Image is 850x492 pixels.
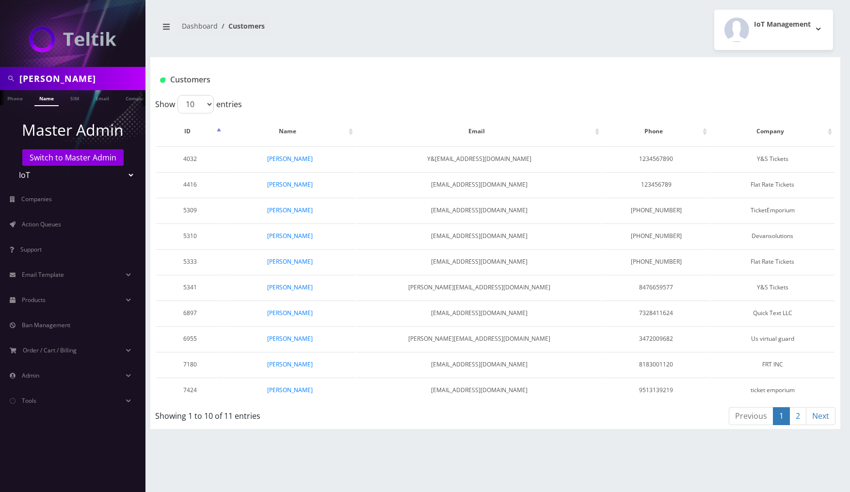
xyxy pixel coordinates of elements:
td: 4032 [156,146,224,171]
a: [PERSON_NAME] [267,257,313,266]
a: Phone [2,90,28,105]
a: Name [34,90,59,106]
li: Customers [218,21,265,31]
a: Dashboard [182,21,218,31]
td: [EMAIL_ADDRESS][DOMAIN_NAME] [356,249,602,274]
a: [PERSON_NAME] [267,386,313,394]
td: Flat Rate Tickets [710,249,834,274]
a: [PERSON_NAME] [267,206,313,214]
a: [PERSON_NAME] [267,283,313,291]
img: IoT [29,26,116,52]
td: Y& [EMAIL_ADDRESS][DOMAIN_NAME] [356,146,602,171]
a: [PERSON_NAME] [267,334,313,343]
td: 7424 [156,378,224,402]
th: Phone: activate to sort column ascending [603,117,709,145]
td: TicketEmporium [710,198,834,222]
a: Switch to Master Admin [22,149,124,166]
input: Search in Company [19,69,143,88]
td: [EMAIL_ADDRESS][DOMAIN_NAME] [356,378,602,402]
span: Action Queues [22,220,61,228]
td: [PERSON_NAME][EMAIL_ADDRESS][DOMAIN_NAME] [356,326,602,351]
td: 5309 [156,198,224,222]
td: 8183001120 [603,352,709,377]
td: Y&S Tickets [710,146,834,171]
td: 5310 [156,223,224,248]
td: ticket emporium [710,378,834,402]
td: Quick Text LLC [710,301,834,325]
td: [PHONE_NUMBER] [603,223,709,248]
a: Email [91,90,114,105]
td: Us virtual guard [710,326,834,351]
a: Previous [729,407,773,425]
th: Email: activate to sort column ascending [356,117,602,145]
td: Flat Rate Tickets [710,172,834,197]
td: Y&S Tickets [710,275,834,300]
td: [EMAIL_ADDRESS][DOMAIN_NAME] [356,223,602,248]
td: 5341 [156,275,224,300]
td: [PHONE_NUMBER] [603,249,709,274]
th: Name: activate to sort column ascending [225,117,355,145]
td: FRT INC [710,352,834,377]
label: Show entries [155,95,242,113]
a: [PERSON_NAME] [267,309,313,317]
a: 1 [773,407,790,425]
span: Admin [22,371,39,380]
td: 4416 [156,172,224,197]
td: 5333 [156,249,224,274]
a: [PERSON_NAME] [267,232,313,240]
h1: Customers [160,75,716,84]
a: Next [806,407,835,425]
td: 1234567890 [603,146,709,171]
td: 8476659577 [603,275,709,300]
td: Devansolutions [710,223,834,248]
span: Email Template [22,270,64,279]
td: [PERSON_NAME][EMAIL_ADDRESS][DOMAIN_NAME] [356,275,602,300]
td: [EMAIL_ADDRESS][DOMAIN_NAME] [356,301,602,325]
span: Ban Management [22,321,70,329]
span: Order / Cart / Billing [23,346,77,354]
div: Showing 1 to 10 of 11 entries [155,406,432,422]
td: [EMAIL_ADDRESS][DOMAIN_NAME] [356,198,602,222]
button: IoT Management [714,10,833,50]
h2: IoT Management [754,20,811,29]
td: 6897 [156,301,224,325]
th: Company: activate to sort column ascending [710,117,834,145]
th: ID: activate to sort column descending [156,117,224,145]
td: 3472009682 [603,326,709,351]
td: [EMAIL_ADDRESS][DOMAIN_NAME] [356,172,602,197]
a: Company [121,90,153,105]
span: Companies [21,195,52,203]
td: [EMAIL_ADDRESS][DOMAIN_NAME] [356,352,602,377]
span: Support [20,245,42,254]
td: 123456789 [603,172,709,197]
a: 2 [789,407,806,425]
a: SIM [65,90,84,105]
td: 7328411624 [603,301,709,325]
td: 9513139219 [603,378,709,402]
td: 6955 [156,326,224,351]
nav: breadcrumb [158,16,488,44]
td: [PHONE_NUMBER] [603,198,709,222]
td: 7180 [156,352,224,377]
span: Products [22,296,46,304]
select: Showentries [177,95,214,113]
a: [PERSON_NAME] [267,155,313,163]
a: [PERSON_NAME] [267,360,313,368]
span: Tools [22,397,36,405]
a: [PERSON_NAME] [267,180,313,189]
